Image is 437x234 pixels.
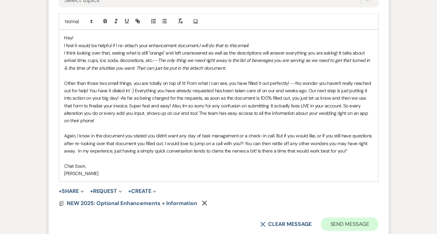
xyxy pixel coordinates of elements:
[118,95,121,101] em: -
[64,162,373,170] p: Chat Soon,
[199,42,249,48] em: I will do that to this email.
[64,49,373,72] p: I think looking over that, seeing what is still "orange" and left unanswered as well as the descr...
[64,34,373,41] p: Hey!
[64,57,371,71] em: The only thing we need right away is the list of beverages you are serving as we need to get that...
[67,200,197,207] span: NEW 2025: Optional Enhancements + Information
[64,132,373,155] p: Again, I know in the document you stated you didn't want any day of task management or a check-in...
[90,189,122,194] button: Request
[260,222,311,227] button: Clear message
[321,218,378,231] button: Send Message
[128,189,156,194] button: Create
[59,189,84,194] button: Share
[67,199,199,207] button: NEW 2025: Optional Enhancements + Information
[64,170,373,177] p: [PERSON_NAME]
[59,189,62,194] span: +
[128,189,131,194] span: +
[90,189,93,194] span: +
[64,79,373,125] p: Other than those two small things, you are totally on top of it! From what I can see, you have fi...
[64,42,373,49] p: I feel it would be helpful if I re-attach your enhancement document.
